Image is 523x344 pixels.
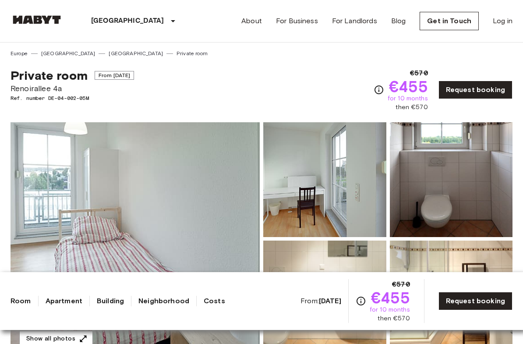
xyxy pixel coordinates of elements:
svg: Check cost overview for full price breakdown. Please note that discounts apply to new joiners onl... [374,85,384,95]
a: Request booking [438,292,512,310]
a: About [241,16,262,26]
span: for 10 months [370,305,410,314]
a: Log in [493,16,512,26]
span: €455 [371,290,410,305]
span: then €570 [396,103,428,112]
a: [GEOGRAPHIC_DATA] [109,50,163,57]
a: Neighborhood [138,296,189,306]
b: [DATE] [319,297,341,305]
a: Private room [177,50,208,57]
img: Picture of unit DE-04-002-05M [263,122,386,237]
a: Request booking [438,81,512,99]
span: €570 [392,279,410,290]
span: From: [300,296,341,306]
span: Private room [11,68,88,83]
svg: Check cost overview for full price breakdown. Please note that discounts apply to new joiners onl... [356,296,366,306]
span: From [DATE] [95,71,134,80]
img: Habyt [11,15,63,24]
a: Costs [204,296,225,306]
a: Room [11,296,31,306]
span: Ref. number DE-04-002-05M [11,94,134,102]
a: Apartment [46,296,82,306]
a: Europe [11,50,28,57]
a: Blog [391,16,406,26]
span: Renoirallee 4a [11,83,134,94]
a: Building [97,296,124,306]
span: €570 [410,68,428,78]
img: Picture of unit DE-04-002-05M [390,122,513,237]
span: for 10 months [388,94,428,103]
span: then €570 [378,314,410,323]
a: For Landlords [332,16,377,26]
a: Get in Touch [420,12,479,30]
a: For Business [276,16,318,26]
span: €455 [389,78,428,94]
p: [GEOGRAPHIC_DATA] [91,16,164,26]
a: [GEOGRAPHIC_DATA] [41,50,95,57]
